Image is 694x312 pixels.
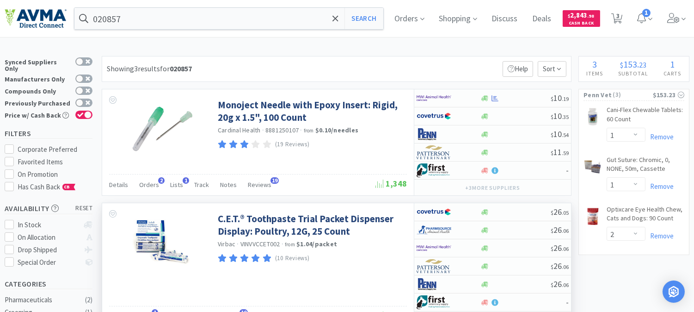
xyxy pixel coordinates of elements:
div: Compounds Only [5,87,71,94]
span: 1 [642,9,651,17]
a: Virbac [218,240,236,248]
span: Reviews [248,181,271,189]
span: . 06 [562,263,569,270]
strong: $1.04 / packet [296,240,337,248]
div: Special Order [18,257,80,268]
span: 26 [551,206,569,217]
img: 77fca1acd8b6420a9015268ca798ef17_1.png [417,109,451,123]
span: 1,348 [375,178,407,189]
img: e1133ece90fa4a959c5ae41b0808c578_9.png [417,127,451,141]
a: Discuss [488,15,522,23]
a: Remove [645,132,674,141]
span: · [237,240,239,248]
span: reset [76,204,93,213]
img: edbcf457af9f47f2b44ed0e98d9de693_159140.png [583,157,602,176]
div: . [611,60,656,69]
span: Lists [170,181,183,189]
h5: Filters [5,128,92,139]
span: Cash Back [568,21,595,27]
span: 26 [551,225,569,235]
span: 26 [551,261,569,271]
span: CB [63,184,72,190]
span: · [301,126,302,134]
span: 26 [551,279,569,289]
span: Has Cash Back [18,182,76,191]
strong: $0.10 / needles [315,126,358,134]
span: 3 [593,58,597,70]
strong: 020857 [170,64,192,73]
img: f6b2451649754179b5b4e0c70c3f7cb0_2.png [417,241,451,255]
span: $ [551,113,553,120]
h4: Items [579,69,611,78]
span: $ [551,227,553,234]
div: Synced Suppliers Only [5,57,71,72]
span: $ [551,131,553,138]
span: 2 [158,177,165,184]
span: ( 3 ) [612,90,652,100]
div: Open Intercom Messenger [663,281,685,303]
span: 8881250107 [265,126,299,134]
img: e1133ece90fa4a959c5ae41b0808c578_9.png [417,277,451,291]
a: Cardinal Health [218,126,261,134]
span: . 06 [562,227,569,234]
div: $153.23 [653,90,684,100]
span: $ [568,13,571,19]
a: Cani-Flex Chewable Tablets: 60 Count [607,106,684,127]
a: C.E.T.® Toothpaste Trial Packet Dispenser Display: Poultry, 12G, 25 Count [218,212,405,238]
span: . 06 [562,245,569,252]
span: . 59 [562,150,569,156]
img: 4aaa7fa4d7b04223af46e0f3df5807b5_164353.png [132,99,192,159]
p: (10 Reviews) [275,254,310,263]
div: On Allocation [18,232,80,243]
span: 23 [639,60,647,69]
span: - [566,297,569,307]
h5: Availability [5,203,92,214]
div: Price w/ Cash Back [5,111,71,119]
span: $ [620,60,624,69]
img: f6b2451649754179b5b4e0c70c3f7cb0_2.png [417,91,451,105]
span: . 06 [562,281,569,288]
span: $ [551,281,553,288]
span: Penn Vet [583,90,612,100]
h4: Subtotal [611,69,656,78]
img: f5e969b455434c6296c6d81ef179fa71_3.png [417,259,451,273]
img: e4e33dab9f054f5782a47901c742baa9_102.png [5,9,67,28]
div: Favorited Items [18,156,93,168]
div: Previously Purchased [5,99,71,106]
span: 1 [183,177,189,184]
a: Remove [645,182,674,191]
a: 3 [608,16,626,24]
div: Pharmaceuticals [5,294,80,306]
input: Search by item, sku, manufacturer, ingredient, size... [74,8,383,29]
span: 10 [551,129,569,139]
img: 77fca1acd8b6420a9015268ca798ef17_1.png [417,205,451,219]
span: 10 [551,111,569,121]
span: $ [551,263,553,270]
div: Drop Shipped [18,244,80,256]
a: Gut Suture: Chromic, 0, NONE, 50m, Cassette [607,156,684,177]
span: $ [551,95,553,102]
span: . 05 [562,209,569,216]
span: 10 [551,93,569,103]
div: On Promotion [18,169,93,180]
span: . 19 [562,95,569,102]
span: from [304,127,314,134]
span: Orders [139,181,159,189]
a: Monoject Needle with Epoxy Insert: Rigid, 20g x 1.5", 100 Count [218,99,405,124]
div: Showing 3 results [107,63,192,75]
p: (19 Reviews) [275,140,310,150]
span: Details [109,181,128,189]
span: 1 [670,58,675,70]
div: In Stock [18,219,80,231]
div: Corporate Preferred [18,144,93,155]
img: 7915dbd3f8974342a4dc3feb8efc1740_58.png [417,223,451,237]
img: f5e969b455434c6296c6d81ef179fa71_3.png [417,145,451,159]
span: $ [551,245,553,252]
span: $ [551,150,553,156]
span: Notes [220,181,237,189]
img: 67d67680309e4a0bb49a5ff0391dcc42_6.png [417,163,451,177]
a: Remove [645,231,674,240]
span: . 98 [588,13,595,19]
a: Optixcare Eye Health Chew, Cats and Dogs: 90 Count [607,205,684,227]
img: bb34df12c7ec47668f72623dbdc7797b_157905.png [583,107,602,126]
